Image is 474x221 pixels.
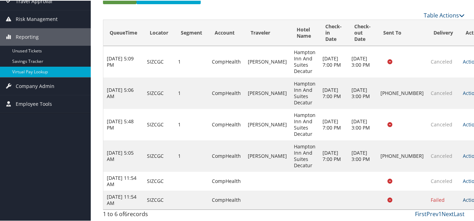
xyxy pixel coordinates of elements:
th: Check-out Date: activate to sort column descending [348,19,377,45]
td: [PERSON_NAME] [244,45,290,77]
td: 1 [175,140,208,171]
th: Delivery: activate to sort column ascending [427,19,459,45]
td: CompHealth [208,171,244,190]
td: [DATE] 5:05 AM [103,140,143,171]
td: SIZCGC [143,108,175,140]
td: SIZCGC [143,77,175,108]
td: 1 [175,77,208,108]
td: SIZCGC [143,45,175,77]
td: [PHONE_NUMBER] [377,140,427,171]
td: SIZCGC [143,190,175,209]
div: 1 to 6 of records [103,209,186,221]
td: Hampton Inn And Suites Decatur [290,45,319,77]
span: Canceled [431,177,452,184]
td: [DATE] 5:48 PM [103,108,143,140]
a: Next [442,209,454,217]
td: [DATE] 3:00 PM [348,45,377,77]
td: [DATE] 3:00 PM [348,108,377,140]
td: CompHealth [208,190,244,209]
th: Locator: activate to sort column ascending [143,19,175,45]
td: [DATE] 11:54 AM [103,171,143,190]
td: [DATE] 7:00 PM [319,140,348,171]
span: Company Admin [16,77,54,94]
td: [DATE] 3:00 PM [348,140,377,171]
th: Check-in Date: activate to sort column ascending [319,19,348,45]
td: [DATE] 7:00 PM [319,108,348,140]
span: Canceled [431,120,452,127]
span: Failed [431,196,445,202]
a: Prev [427,209,438,217]
th: QueueTime: activate to sort column ascending [103,19,143,45]
td: 1 [175,108,208,140]
td: Hampton Inn And Suites Decatur [290,108,319,140]
td: [DATE] 7:00 PM [319,45,348,77]
a: 1 [438,209,442,217]
td: CompHealth [208,108,244,140]
th: Traveler: activate to sort column ascending [244,19,290,45]
td: [PERSON_NAME] [244,140,290,171]
td: Hampton Inn And Suites Decatur [290,140,319,171]
td: 1 [175,45,208,77]
td: SIZCGC [143,171,175,190]
th: Segment: activate to sort column ascending [175,19,208,45]
td: CompHealth [208,140,244,171]
td: Hampton Inn And Suites Decatur [290,77,319,108]
td: [DATE] 11:54 AM [103,190,143,209]
span: Canceled [431,152,452,159]
td: [DATE] 5:06 AM [103,77,143,108]
td: [PERSON_NAME] [244,108,290,140]
td: [PHONE_NUMBER] [377,77,427,108]
span: Reporting [16,28,39,45]
td: CompHealth [208,77,244,108]
a: Table Actions [424,11,465,19]
span: Risk Management [16,10,58,27]
td: [DATE] 7:00 PM [319,77,348,108]
a: Last [454,209,465,217]
th: Account: activate to sort column ascending [208,19,244,45]
td: [DATE] 3:00 PM [348,77,377,108]
span: Canceled [431,58,452,64]
td: SIZCGC [143,140,175,171]
th: Sent To: activate to sort column ascending [377,19,427,45]
span: 6 [124,209,127,217]
th: Hotel Name: activate to sort column ascending [290,19,319,45]
td: [PERSON_NAME] [244,77,290,108]
a: First [415,209,427,217]
span: Employee Tools [16,95,52,112]
td: CompHealth [208,45,244,77]
span: Canceled [431,89,452,96]
td: [DATE] 5:09 PM [103,45,143,77]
